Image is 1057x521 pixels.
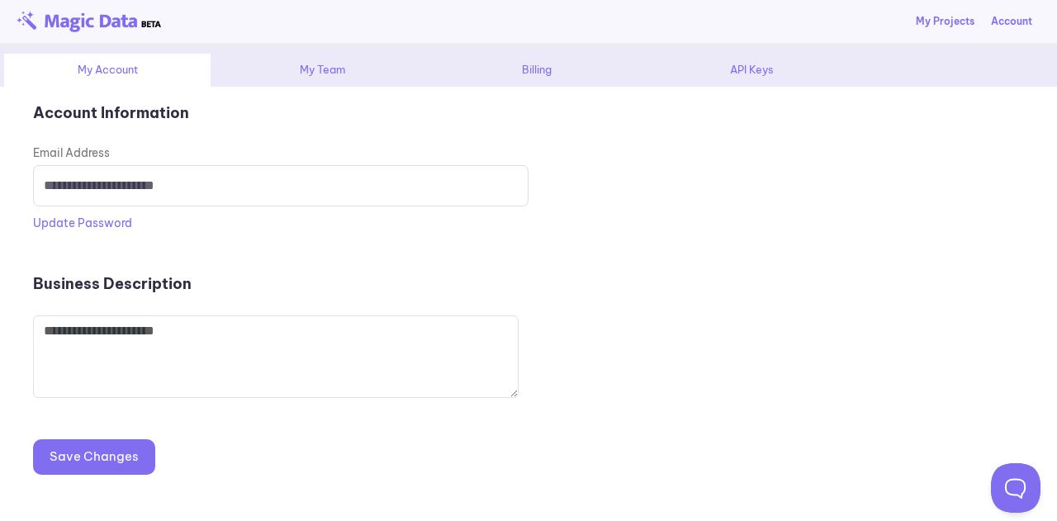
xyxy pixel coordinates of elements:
[33,215,1024,231] div: Update Password
[916,14,974,29] a: My Projects
[33,102,1024,124] p: Account Information
[17,11,161,32] img: beta-logo.png
[33,439,155,474] button: Save Changes
[33,272,1024,295] p: Business Description
[219,54,425,87] div: My Team
[4,54,211,87] div: My Account
[434,54,640,87] div: Billing
[991,463,1040,513] iframe: Toggle Customer Support
[648,54,855,87] div: API Keys
[33,144,1024,161] div: Email Address
[991,14,1032,29] div: Account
